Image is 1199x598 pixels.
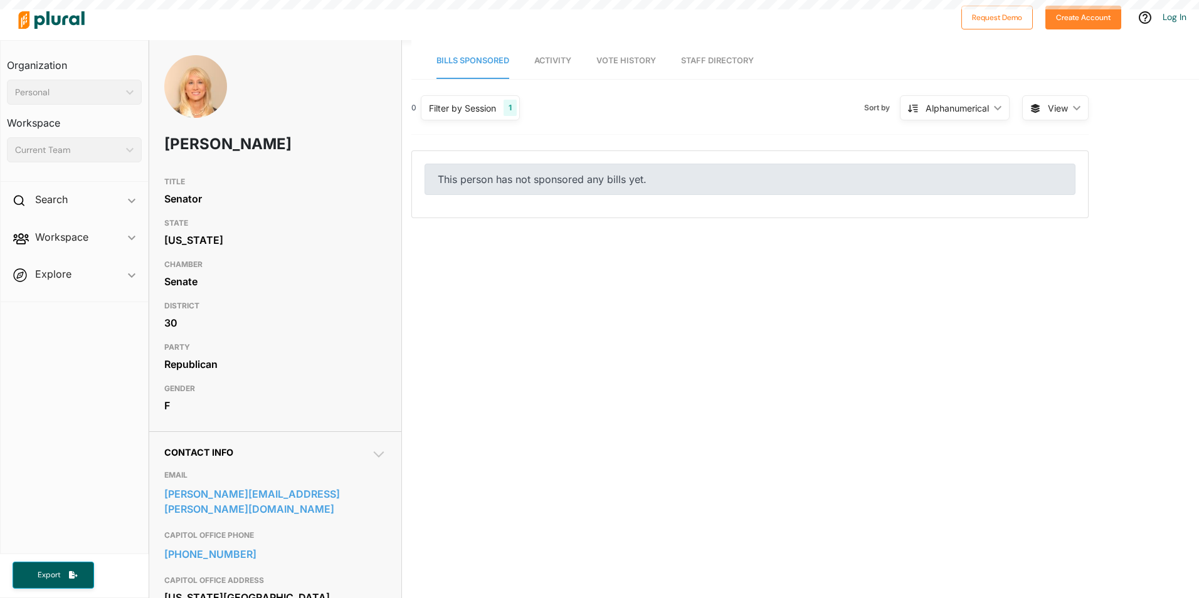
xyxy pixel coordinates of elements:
[35,192,68,206] h2: Search
[29,570,69,580] span: Export
[164,381,386,396] h3: GENDER
[681,43,754,79] a: Staff Directory
[164,298,386,313] h3: DISTRICT
[864,102,900,113] span: Sort by
[164,396,386,415] div: F
[596,43,656,79] a: Vote History
[164,257,386,272] h3: CHAMBER
[926,102,989,115] div: Alphanumerical
[164,216,386,231] h3: STATE
[164,189,386,208] div: Senator
[164,485,386,518] a: [PERSON_NAME][EMAIL_ADDRESS][PERSON_NAME][DOMAIN_NAME]
[436,43,509,79] a: Bills Sponsored
[534,43,571,79] a: Activity
[164,573,386,588] h3: CAPITOL OFFICE ADDRESS
[1045,6,1121,29] button: Create Account
[7,47,142,75] h3: Organization
[504,100,517,116] div: 1
[425,164,1075,195] div: This person has not sponsored any bills yet.
[596,56,656,65] span: Vote History
[164,447,233,458] span: Contact Info
[164,545,386,564] a: [PHONE_NUMBER]
[1045,10,1121,23] a: Create Account
[15,144,121,157] div: Current Team
[13,562,94,589] button: Export
[961,6,1033,29] button: Request Demo
[429,102,496,115] div: Filter by Session
[164,313,386,332] div: 30
[164,231,386,249] div: [US_STATE]
[534,56,571,65] span: Activity
[436,56,509,65] span: Bills Sponsored
[164,55,227,147] img: Headshot of Renee Erickson
[7,105,142,132] h3: Workspace
[1163,11,1186,23] a: Log In
[1048,102,1068,115] span: View
[164,174,386,189] h3: TITLE
[164,468,386,483] h3: EMAIL
[15,86,121,99] div: Personal
[164,125,297,163] h1: [PERSON_NAME]
[164,528,386,543] h3: CAPITOL OFFICE PHONE
[164,355,386,374] div: Republican
[411,102,416,113] div: 0
[164,340,386,355] h3: PARTY
[961,10,1033,23] a: Request Demo
[164,272,386,291] div: Senate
